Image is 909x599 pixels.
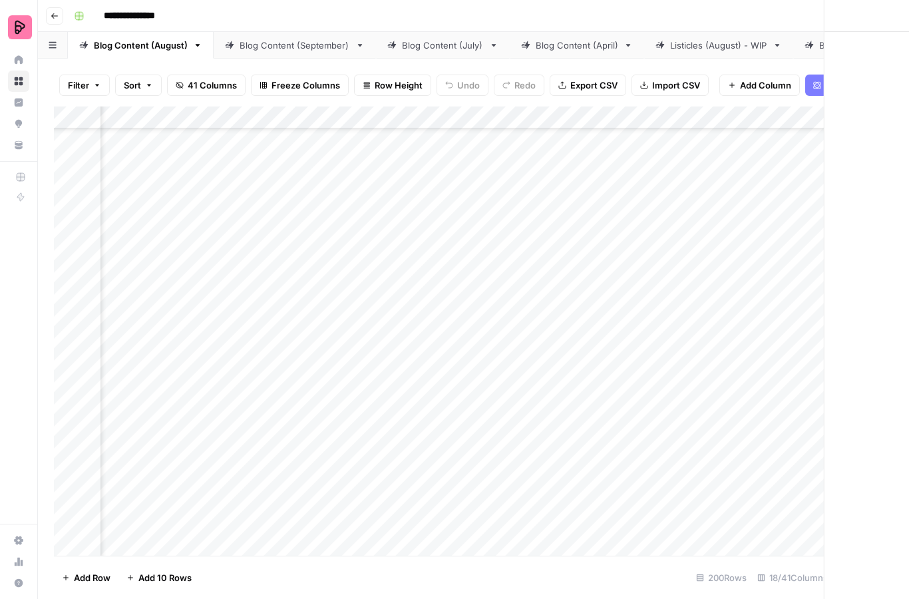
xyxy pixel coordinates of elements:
img: Preply Logo [8,15,32,39]
button: Help + Support [8,572,29,594]
button: Add 10 Rows [118,567,200,588]
button: Freeze Columns [251,75,349,96]
a: Blog Content (August) [68,32,214,59]
button: 41 Columns [167,75,246,96]
span: Add Row [74,571,110,584]
a: Usage [8,551,29,572]
button: Add Row [54,567,118,588]
span: Add 10 Rows [138,571,192,584]
span: Freeze Columns [272,79,340,92]
a: Insights [8,92,29,113]
a: Settings [8,530,29,551]
div: Blog Content (July) [402,39,484,52]
span: Sort [124,79,141,92]
div: Blog Content (August) [94,39,188,52]
button: Workspace: Preply [8,11,29,44]
button: Filter [59,75,110,96]
a: Browse [8,71,29,92]
a: Blog Content (July) [376,32,510,59]
button: Sort [115,75,162,96]
span: Row Height [375,79,423,92]
span: 41 Columns [188,79,237,92]
span: Filter [68,79,89,92]
a: Your Data [8,134,29,156]
div: Blog Content (September) [240,39,350,52]
a: Opportunities [8,113,29,134]
a: Blog Content (September) [214,32,376,59]
button: Row Height [354,75,431,96]
a: Home [8,49,29,71]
